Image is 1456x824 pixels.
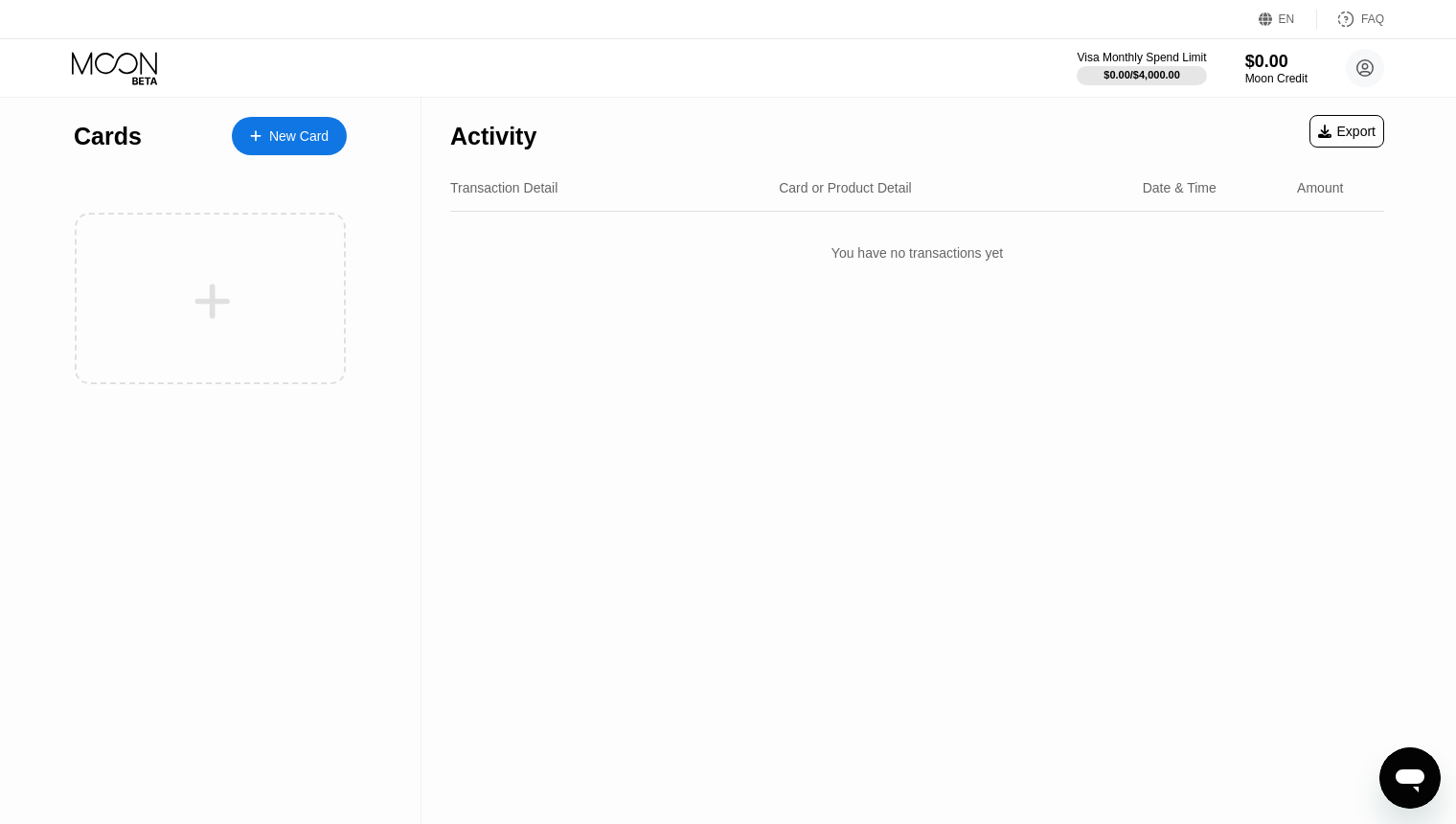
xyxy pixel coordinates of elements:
[1297,180,1343,195] div: Amount
[450,226,1384,280] div: You have no transactions yet
[74,123,142,150] div: Cards
[1077,51,1206,64] div: Visa Monthly Spend Limit
[1318,124,1376,139] div: Export
[779,180,912,195] div: Card or Product Detail
[1379,747,1441,809] iframe: Button to launch messaging window
[1143,180,1217,195] div: Date & Time
[1279,12,1295,26] div: EN
[1361,12,1384,26] div: FAQ
[1245,52,1308,72] div: $0.00
[1103,69,1180,80] div: $0.00 / $4,000.00
[269,128,329,145] div: New Card
[450,123,536,150] div: Activity
[1259,10,1317,29] div: EN
[450,180,557,195] div: Transaction Detail
[1309,115,1384,148] div: Export
[1077,51,1206,85] div: Visa Monthly Spend Limit$0.00/$4,000.00
[1245,72,1308,85] div: Moon Credit
[1245,52,1308,85] div: $0.00Moon Credit
[1317,10,1384,29] div: FAQ
[232,117,347,155] div: New Card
